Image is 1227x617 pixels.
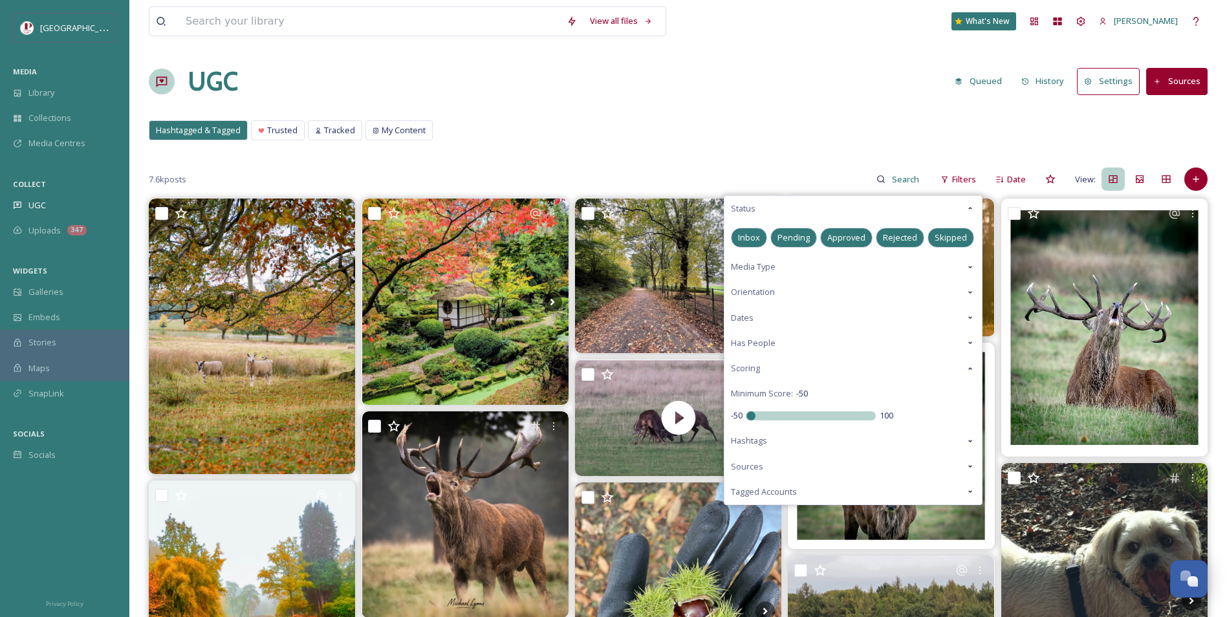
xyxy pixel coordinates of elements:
[324,124,355,136] span: Tracked
[1077,68,1140,94] button: Settings
[583,8,659,34] a: View all files
[575,360,781,475] video: Despite their reputation, it is actually relatively unusual to witness a full on fight between tw...
[731,312,754,324] span: Dates
[13,179,46,189] span: COLLECT
[28,286,63,298] span: Galleries
[1015,69,1078,94] a: History
[731,286,775,298] span: Orientation
[948,69,1008,94] button: Queued
[382,124,426,136] span: My Content
[1015,69,1071,94] button: History
[1146,68,1208,94] button: Sources
[731,362,760,374] span: Scoring
[40,21,122,34] span: [GEOGRAPHIC_DATA]
[28,362,50,374] span: Maps
[28,199,46,211] span: UGC
[731,387,793,400] span: Minimum Score:
[149,199,355,473] img: An Autumn walk around tattonpark There were many sheep, lots of crispy leaves and even managed to...
[952,173,976,186] span: Filters
[731,337,776,349] span: Has People
[1092,8,1184,34] a: [PERSON_NAME]
[575,199,781,353] img: 🌿 Would you love this leafy walk on your doorstep? 🚶‍♂️Fancy being walking distance from The Moor...
[1077,68,1146,94] a: Settings
[28,449,56,461] span: Socials
[1001,199,1208,457] img: A bellowing stag, whose obviously had a bit of a hard morning as he can't even be bothered to sta...
[575,360,781,475] img: thumbnail
[156,124,241,136] span: Hashtagged & Tagged
[21,21,34,34] img: download%20(5).png
[1170,560,1208,598] button: Open Chat
[46,595,83,611] a: Privacy Policy
[885,166,928,192] input: Search
[28,112,71,124] span: Collections
[827,232,865,244] span: Approved
[267,124,298,136] span: Trusted
[731,261,776,273] span: Media Type
[731,435,767,447] span: Hashtags
[28,336,56,349] span: Stories
[1007,173,1026,186] span: Date
[731,409,743,422] span: -50
[880,409,893,422] span: 100
[883,232,917,244] span: Rejected
[796,387,808,400] span: -50
[935,232,967,244] span: Skipped
[67,225,87,235] div: 347
[731,460,763,473] span: Sources
[777,232,810,244] span: Pending
[951,12,1016,30] a: What's New
[13,67,37,76] span: MEDIA
[1114,15,1178,27] span: [PERSON_NAME]
[188,62,238,101] a: UGC
[13,429,45,438] span: SOCIALS
[731,202,755,215] span: Status
[948,69,1015,94] a: Queued
[738,232,760,244] span: Inbox
[28,311,60,323] span: Embeds
[28,224,61,237] span: Uploads
[28,137,85,149] span: Media Centres
[179,7,560,36] input: Search your library
[28,387,64,400] span: SnapLink
[731,486,797,498] span: Tagged Accounts
[1075,173,1096,186] span: View:
[28,87,54,99] span: Library
[13,266,47,276] span: WIDGETS
[149,173,186,186] span: 7.6k posts
[362,199,569,405] img: The colours in Tatton Park's Japanese Garden are shaping up well! 🍁 Last week I got to tour the g...
[46,600,83,608] span: Privacy Policy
